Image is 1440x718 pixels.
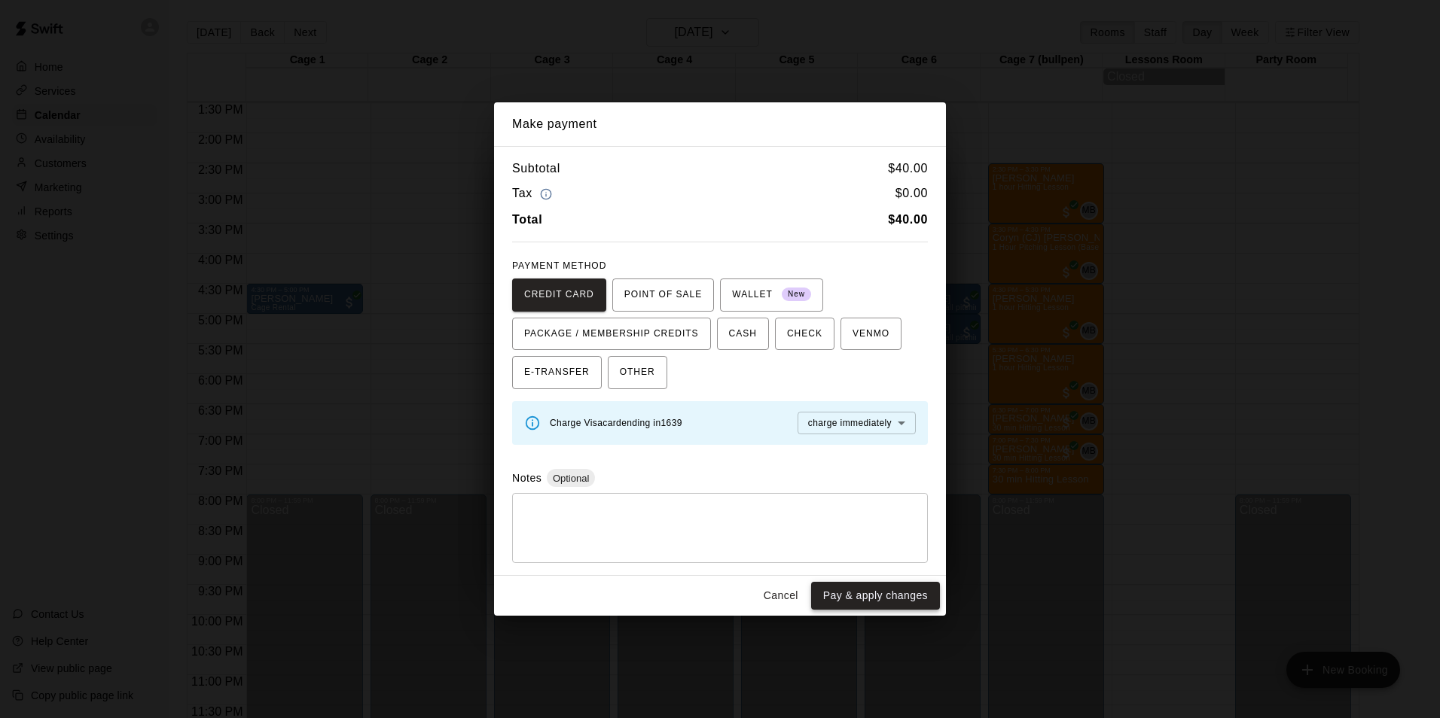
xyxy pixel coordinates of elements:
button: E-TRANSFER [512,356,602,389]
span: POINT OF SALE [624,283,702,307]
b: $ 40.00 [888,213,928,226]
span: charge immediately [808,418,892,428]
button: Cancel [757,582,805,610]
span: CASH [729,322,757,346]
span: E-TRANSFER [524,361,590,385]
button: Pay & apply changes [811,582,940,610]
span: CHECK [787,322,822,346]
button: CASH [717,318,769,351]
button: VENMO [841,318,902,351]
h2: Make payment [494,102,946,146]
h6: $ 0.00 [895,184,928,204]
span: Charge Visa card ending in 1639 [550,418,682,428]
h6: Tax [512,184,556,204]
button: POINT OF SALE [612,278,714,312]
span: OTHER [620,361,655,385]
span: PAYMENT METHOD [512,260,606,271]
button: CREDIT CARD [512,278,606,312]
b: Total [512,213,542,226]
h6: $ 40.00 [888,159,928,178]
button: OTHER [608,356,667,389]
button: CHECK [775,318,834,351]
span: WALLET [732,283,811,307]
span: CREDIT CARD [524,283,594,307]
span: PACKAGE / MEMBERSHIP CREDITS [524,322,699,346]
label: Notes [512,472,542,484]
span: Optional [547,473,595,484]
h6: Subtotal [512,159,560,178]
span: VENMO [853,322,889,346]
button: PACKAGE / MEMBERSHIP CREDITS [512,318,711,351]
button: WALLET New [720,278,823,312]
span: New [782,284,811,305]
